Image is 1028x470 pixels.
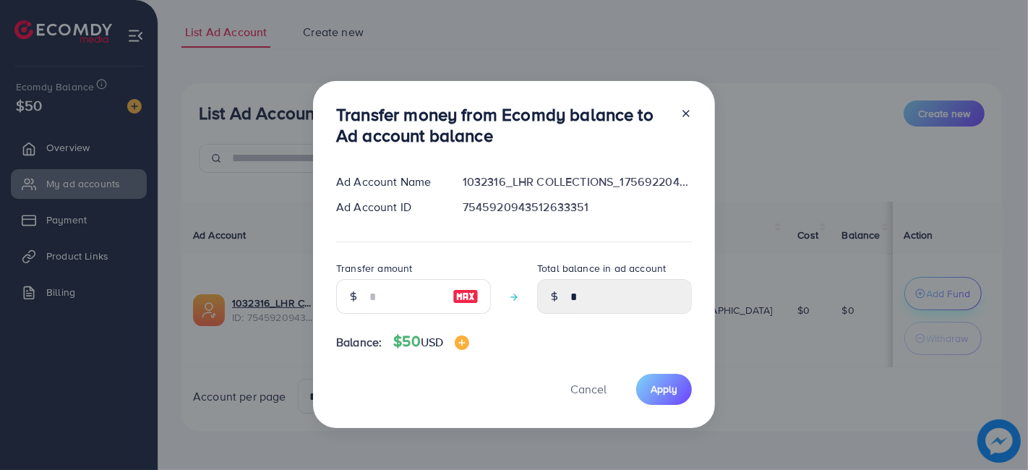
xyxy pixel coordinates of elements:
h4: $50 [393,333,469,351]
div: 7545920943512633351 [451,199,703,215]
img: image [453,288,479,305]
div: Ad Account Name [325,174,451,190]
span: Cancel [570,381,607,397]
span: USD [421,334,443,350]
button: Cancel [552,374,625,405]
label: Transfer amount [336,261,412,275]
label: Total balance in ad account [537,261,666,275]
span: Apply [651,382,677,396]
img: image [455,336,469,350]
h3: Transfer money from Ecomdy balance to Ad account balance [336,104,669,146]
div: Ad Account ID [325,199,451,215]
span: Balance: [336,334,382,351]
div: 1032316_LHR COLLECTIONS_1756922046145 [451,174,703,190]
button: Apply [636,374,692,405]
